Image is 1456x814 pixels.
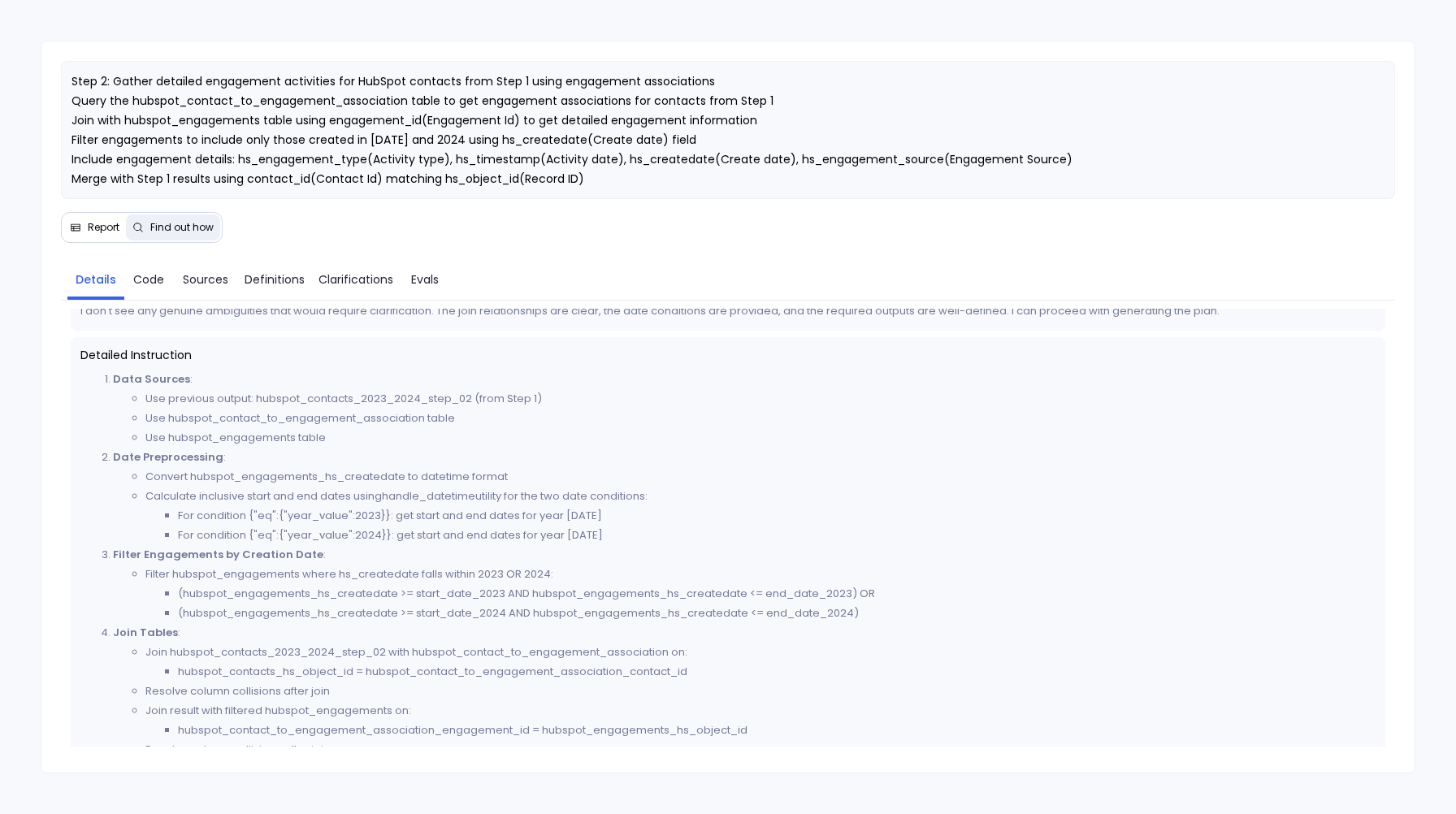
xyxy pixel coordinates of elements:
button: Find out how [126,214,220,240]
span: Sources [183,271,228,288]
li: For condition {"eq":{"year_value":2024}}: get start and end dates for year [DATE] [178,526,1376,545]
li: Join hubspot_contacts_2023_2024_step_02 with hubspot_contact_to_engagement_association on: [145,643,1376,682]
li: Resolve column collisions after join [145,740,1376,760]
li: Join result with filtered hubspot_engagements on: [145,701,1376,740]
li: : [113,448,1376,545]
strong: Date Preprocessing [113,449,223,465]
strong: Data Sources [113,371,190,387]
li: : [113,623,1376,760]
span: Report [88,221,119,234]
code: handle_datetime [382,488,475,504]
span: Find out how [150,221,214,234]
li: Use previous output: hubspot_contacts_2023_2024_step_02 (from Step 1) [145,389,1376,409]
span: Code [133,271,164,288]
strong: Filter Engagements by Creation Date [113,547,323,562]
span: Detailed Instruction [80,347,1376,363]
span: Evals [411,271,439,288]
li: Convert hubspot_engagements_hs_createdate to datetime format [145,467,1376,487]
li: Use hubspot_contact_to_engagement_association table [145,409,1376,428]
button: Report [63,214,126,240]
span: Clarifications [318,271,393,288]
li: : [113,370,1376,448]
strong: Join Tables [113,625,178,640]
span: Step 2: Gather detailed engagement activities for HubSpot contacts from Step 1 using engagement a... [71,73,1072,226]
li: hubspot_contacts_hs_object_id = hubspot_contact_to_engagement_association_contact_id [178,662,1376,682]
li: Calculate inclusive start and end dates using utility for the two date conditions: [145,487,1376,545]
li: Filter hubspot_engagements where hs_createdate falls within 2023 OR 2024: [145,565,1376,623]
li: Use hubspot_engagements table [145,428,1376,448]
p: I don't see any genuine ambiguities that would require clarification. The join relationships are ... [80,301,1376,321]
span: Definitions [245,271,305,288]
li: : [113,545,1376,623]
li: For condition {"eq":{"year_value":2023}}: get start and end dates for year [DATE] [178,506,1376,526]
span: Details [76,271,116,288]
li: (hubspot_engagements_hs_createdate >= start_date_2023 AND hubspot_engagements_hs_createdate <= en... [178,584,1376,604]
li: (hubspot_engagements_hs_createdate >= start_date_2024 AND hubspot_engagements_hs_createdate <= en... [178,604,1376,623]
li: hubspot_contact_to_engagement_association_engagement_id = hubspot_engagements_hs_object_id [178,721,1376,740]
li: Resolve column collisions after join [145,682,1376,701]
